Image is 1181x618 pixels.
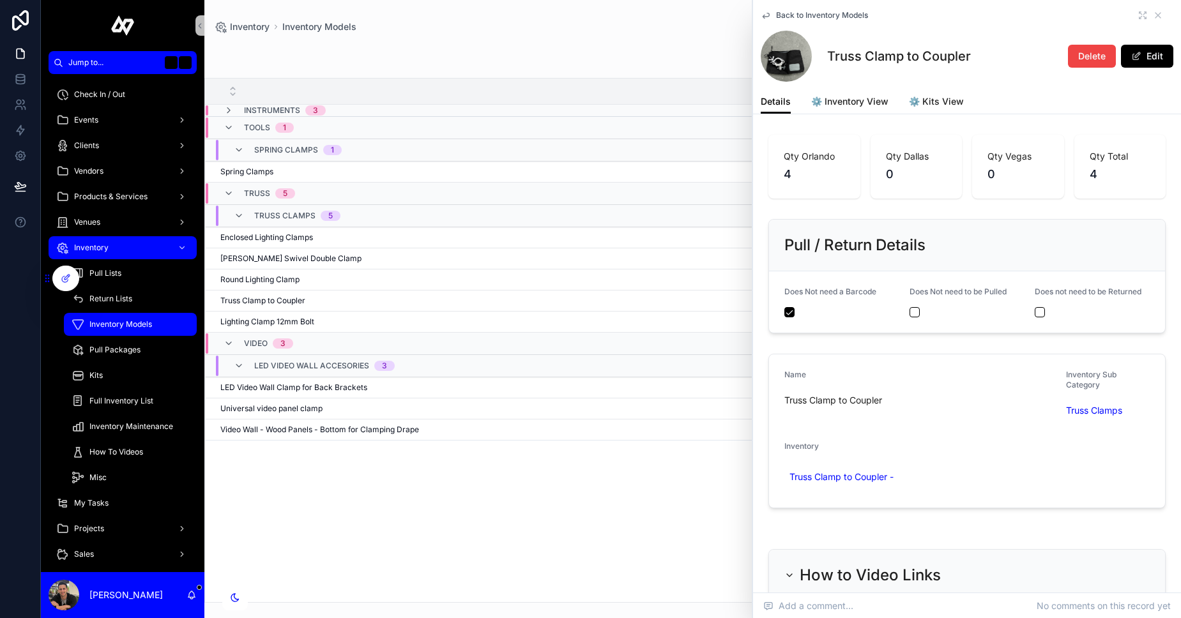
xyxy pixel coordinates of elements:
button: Jump to...K [49,51,197,74]
span: Spring Clamps [220,167,273,177]
span: Tools [244,123,270,133]
a: ⚙️ Kits View [909,90,964,116]
h2: How to Video Links [800,565,941,585]
a: [PERSON_NAME] Swivel Double Clamp [220,253,1164,264]
span: Full Inventory List [89,396,153,406]
div: scrollable content [41,74,204,572]
span: LED Video Wall Clamp for Back Brackets [220,382,367,393]
span: Venues [74,217,100,227]
span: [PERSON_NAME] Swivel Double Clamp [220,253,362,264]
span: Does Not need a Barcode [784,287,876,296]
span: Truss Clamp to Coupler [784,394,1056,407]
span: Pull Lists [89,268,121,278]
span: Vendors [74,166,103,176]
span: Qty Orlando [784,150,845,163]
span: Details [761,95,791,108]
div: 3 [280,338,286,349]
button: Delete [1068,45,1116,68]
span: Delete [1078,50,1106,63]
span: Inventory Models [89,319,152,329]
img: App logo [111,15,135,36]
a: Video Wall - Wood Panels - Bottom for Clamping Drape [220,425,1164,435]
a: Clients [49,134,197,157]
a: Lighting Clamp 12mm Bolt [220,317,1164,327]
span: Instruments [244,105,300,116]
span: Clients [74,140,99,151]
h2: Pull / Return Details [784,235,926,255]
span: Projects [74,524,104,534]
span: Sales [74,549,94,559]
a: How To Videos [64,441,197,463]
span: Truss [244,188,270,199]
div: 3 [382,361,387,371]
div: 3 [313,105,318,116]
a: Spring Clamps [220,167,1164,177]
span: Inventory Sub Category [1066,370,1116,389]
span: 0 [987,165,1049,183]
a: Inventory [49,236,197,259]
span: Qty Vegas [987,150,1049,163]
span: Lighting Clamp 12mm Bolt [220,317,314,327]
span: My Tasks [74,498,109,508]
span: Inventory Models [282,20,356,33]
span: Name [784,370,806,379]
a: Inventory [215,20,270,33]
span: Round Lighting Clamp [220,275,300,285]
span: Truss Clamps [254,211,316,221]
a: Projects [49,517,197,540]
a: My Tasks [49,492,197,515]
span: ⚙️ Inventory View [811,95,888,108]
a: LED Video Wall Clamp for Back Brackets [220,382,1164,393]
a: Sales [49,543,197,566]
a: Misc [64,466,197,489]
span: 4 [784,165,845,183]
span: Products & Services [74,192,148,202]
a: Return Lists [64,287,197,310]
a: Products & Services [49,185,197,208]
span: K [180,57,190,68]
a: Venues [49,211,197,234]
span: LED Video Wall Accesories [254,361,369,371]
span: How To Videos [89,447,143,457]
a: Kits [64,364,197,387]
span: Jump to... [68,57,160,68]
p: [PERSON_NAME] [89,589,163,601]
a: Inventory Models [64,313,197,336]
a: Full Inventory List [64,389,197,412]
div: 1 [331,145,334,155]
span: Check In / Out [74,89,125,100]
a: Check In / Out [49,83,197,106]
span: Pull Packages [89,345,141,355]
span: Qty Total [1090,150,1151,163]
span: Video [244,338,268,349]
span: Back to Inventory Models [776,10,868,20]
a: Events [49,109,197,132]
span: Inventory [74,243,109,253]
a: Enclosed Lighting Clamps [220,232,1164,243]
span: Video Wall - Wood Panels - Bottom for Clamping Drape [220,425,419,435]
span: 0 [886,165,947,183]
span: Inventory [784,441,819,451]
button: Edit [1121,45,1173,68]
a: Truss Clamp to Coupler - [784,468,899,486]
span: Truss Clamp to Coupler - [789,471,894,483]
a: Round Lighting Clamp [220,275,1164,285]
span: Truss Clamp to Coupler [220,296,305,306]
span: Events [74,115,98,125]
a: Universal video panel clamp [220,403,1164,414]
span: ⚙️ Kits View [909,95,964,108]
a: ⚙️ Inventory View [811,90,888,116]
a: Truss Clamps [1066,404,1122,417]
a: Inventory Maintenance [64,415,197,438]
a: Pull Packages [64,338,197,361]
a: Back to Inventory Models [761,10,868,20]
span: Inventory Maintenance [89,421,173,432]
div: 5 [283,188,287,199]
span: Universal video panel clamp [220,403,323,414]
span: Misc [89,472,107,483]
span: Inventory [230,20,270,33]
span: Does not need to be Returned [1035,287,1141,296]
div: 1 [283,123,286,133]
span: No comments on this record yet [1037,599,1171,612]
